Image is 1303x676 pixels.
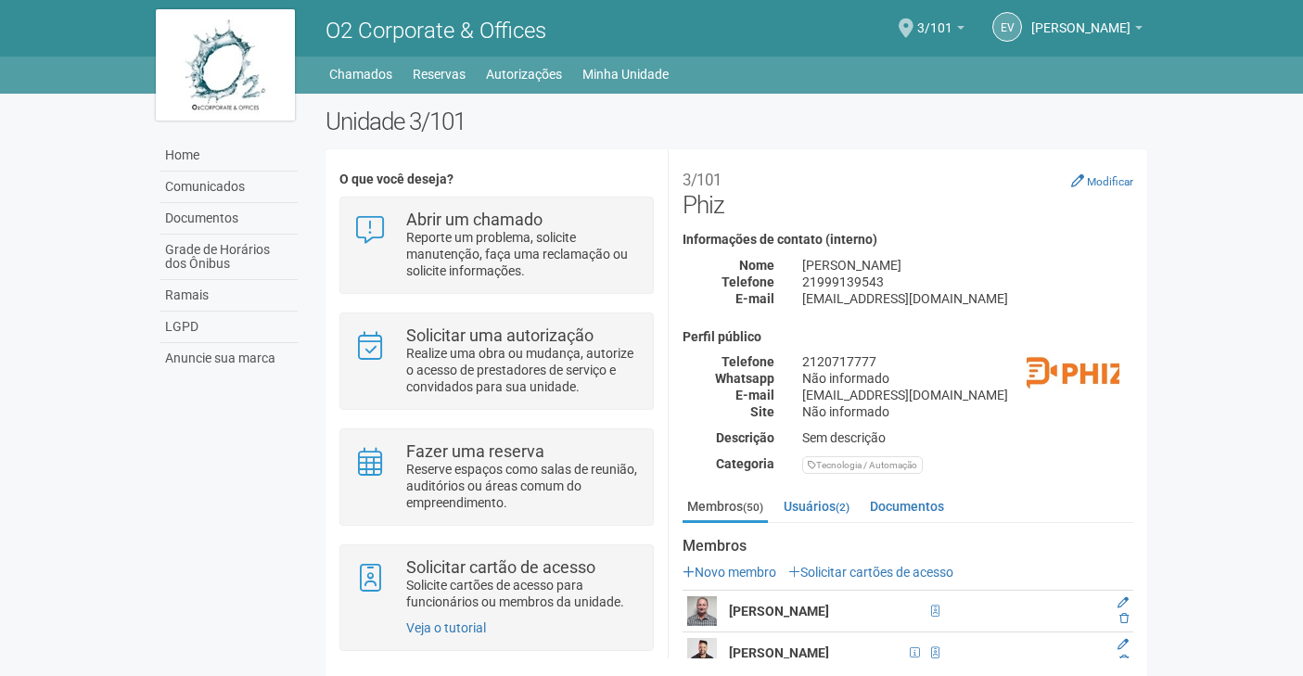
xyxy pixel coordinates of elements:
[735,388,774,402] strong: E-mail
[788,370,1147,387] div: Não informado
[160,312,298,343] a: LGPD
[160,172,298,203] a: Comunicados
[160,140,298,172] a: Home
[326,18,546,44] span: O2 Corporate & Offices
[750,404,774,419] strong: Site
[354,211,639,279] a: Abrir um chamado Reporte um problema, solicite manutenção, faça uma reclamação ou solicite inform...
[992,12,1022,42] a: EV
[722,354,774,369] strong: Telefone
[160,343,298,374] a: Anuncie sua marca
[406,345,639,395] p: Realize uma obra ou mudança, autorize o acesso de prestadores de serviço e convidados para sua un...
[160,203,298,235] a: Documentos
[406,325,594,345] strong: Solicitar uma autorização
[683,171,722,189] small: 3/101
[406,441,544,461] strong: Fazer uma reserva
[160,235,298,280] a: Grade de Horários dos Ônibus
[788,290,1147,307] div: [EMAIL_ADDRESS][DOMAIN_NAME]
[1119,612,1129,625] a: Excluir membro
[406,577,639,610] p: Solicite cartões de acesso para funcionários ou membros da unidade.
[413,61,466,87] a: Reservas
[788,353,1147,370] div: 2120717777
[339,172,654,186] h4: O que você deseja?
[354,559,639,610] a: Solicitar cartão de acesso Solicite cartões de acesso para funcionários ou membros da unidade.
[683,565,776,580] a: Novo membro
[917,23,964,38] a: 3/101
[788,257,1147,274] div: [PERSON_NAME]
[160,280,298,312] a: Ramais
[683,538,1133,555] strong: Membros
[788,387,1147,403] div: [EMAIL_ADDRESS][DOMAIN_NAME]
[1118,596,1129,609] a: Editar membro
[406,461,639,511] p: Reserve espaços como salas de reunião, auditórios ou áreas comum do empreendimento.
[687,596,717,626] img: user.png
[354,327,639,395] a: Solicitar uma autorização Realize uma obra ou mudança, autorize o acesso de prestadores de serviç...
[326,108,1148,135] h2: Unidade 3/101
[406,210,543,229] strong: Abrir um chamado
[865,492,949,520] a: Documentos
[743,501,763,514] small: (50)
[683,492,768,523] a: Membros(50)
[683,163,1133,219] h2: Phiz
[1118,638,1129,651] a: Editar membro
[1031,23,1143,38] a: [PERSON_NAME]
[716,430,774,445] strong: Descrição
[836,501,850,514] small: (2)
[406,229,639,279] p: Reporte um problema, solicite manutenção, faça uma reclamação ou solicite informações.
[802,456,923,474] div: Tecnologia / Automação
[1087,175,1133,188] small: Modificar
[715,371,774,386] strong: Whatsapp
[1071,173,1133,188] a: Modificar
[788,403,1147,420] div: Não informado
[729,645,829,660] strong: [PERSON_NAME]
[683,233,1133,247] h4: Informações de contato (interno)
[788,565,953,580] a: Solicitar cartões de acesso
[735,291,774,306] strong: E-mail
[329,61,392,87] a: Chamados
[687,638,717,668] img: user.png
[1119,654,1129,667] a: Excluir membro
[486,61,562,87] a: Autorizações
[1027,330,1119,423] img: business.png
[1031,3,1131,35] span: Eduany Vidal
[406,557,595,577] strong: Solicitar cartão de acesso
[729,604,829,619] strong: [PERSON_NAME]
[788,429,1147,446] div: Sem descrição
[779,492,854,520] a: Usuários(2)
[354,443,639,511] a: Fazer uma reserva Reserve espaços como salas de reunião, auditórios ou áreas comum do empreendime...
[683,330,1133,344] h4: Perfil público
[406,620,486,635] a: Veja o tutorial
[739,258,774,273] strong: Nome
[788,274,1147,290] div: 21999139543
[716,456,774,471] strong: Categoria
[156,9,295,121] img: logo.jpg
[722,274,774,289] strong: Telefone
[582,61,669,87] a: Minha Unidade
[917,3,952,35] span: 3/101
